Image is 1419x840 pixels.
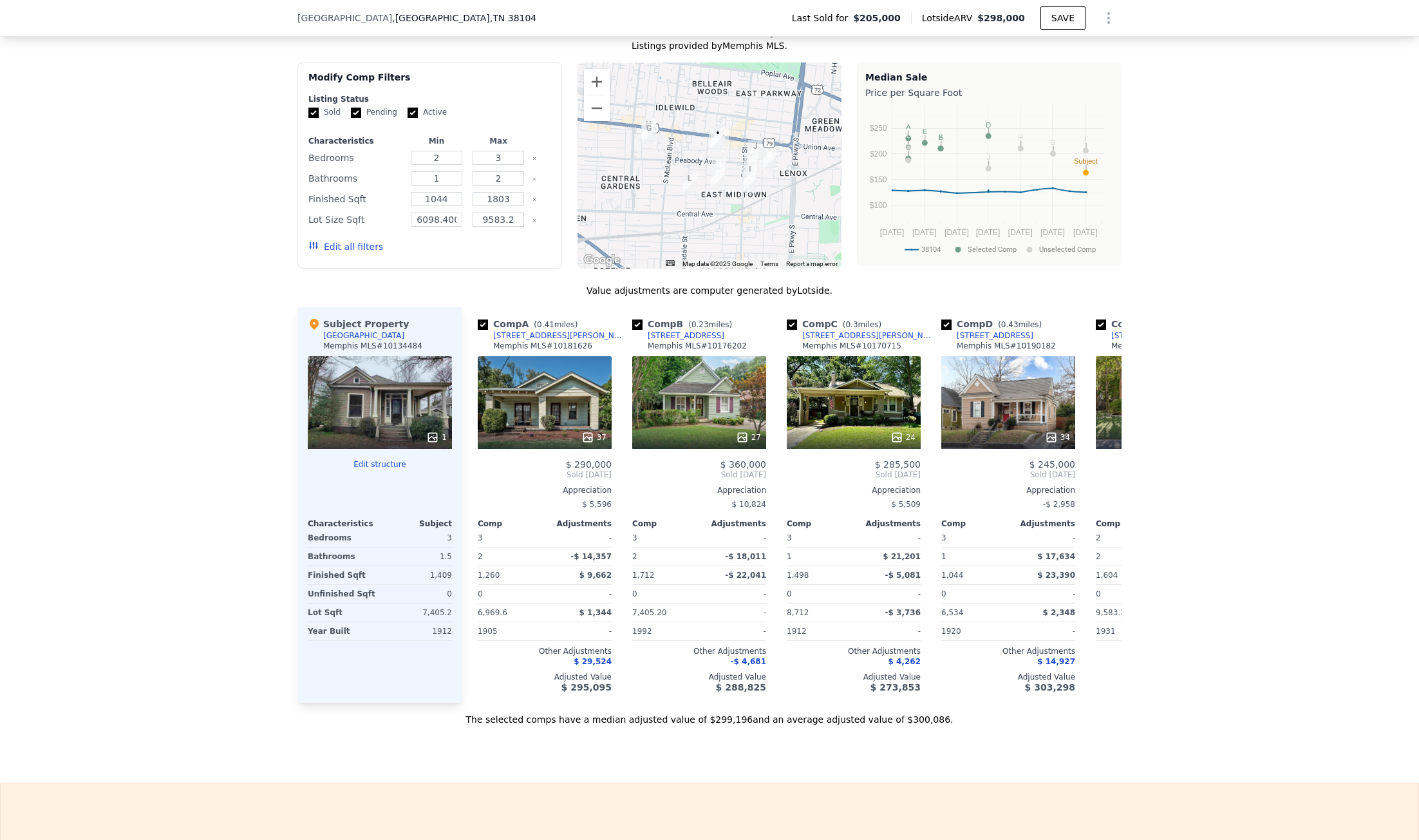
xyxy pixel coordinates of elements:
button: Edit structure [308,459,452,470]
span: $ 295,095 [561,682,612,692]
input: Active [408,108,418,118]
span: 1,498 [787,571,809,580]
div: 2030 Linden Ave [711,126,725,148]
div: 226 Summitt St [748,140,762,162]
div: 2241 Tunis Ave [762,148,776,170]
span: Sold [DATE] [787,470,921,480]
span: $ 5,596 [582,500,612,509]
div: Bathrooms [308,169,403,187]
span: $205,000 [853,12,901,24]
div: - [702,585,766,603]
text: Selected Comp [968,245,1017,254]
text: [DATE] [912,228,937,237]
span: 3 [787,533,792,542]
span: $ 10,824 [732,500,766,509]
span: 1,712 [632,571,654,580]
span: 6,969.6 [478,608,507,617]
span: , [GEOGRAPHIC_DATA] [392,12,536,24]
div: 1 [787,548,851,566]
text: $150 [870,175,887,184]
span: -$ 14,357 [570,552,612,561]
span: $ 290,000 [566,459,612,470]
a: Terms (opens in new tab) [760,260,778,267]
span: 0.23 [691,320,709,329]
div: Lot Size Sqft [308,211,403,229]
div: - [547,529,612,547]
div: [STREET_ADDRESS] [957,330,1033,341]
span: 3 [478,533,483,542]
button: Clear [532,218,537,223]
div: Subject Property [308,318,409,330]
div: Comp B [632,318,737,330]
div: - [856,622,921,640]
span: ( miles) [683,320,737,329]
div: [STREET_ADDRESS][PERSON_NAME] [493,330,627,341]
div: 2 [632,548,697,566]
a: [STREET_ADDRESS] [941,330,1033,341]
div: Comp [478,519,545,529]
div: Comp [1096,519,1163,529]
div: Memphis MLS # 10183542 [1111,341,1210,351]
span: -$ 18,011 [725,552,766,561]
div: Comp C [787,318,887,330]
div: Comp [941,519,1008,529]
div: 1 [941,548,1006,566]
div: Listings provided by Memphis MLS . [297,39,1122,52]
div: Appreciation [787,485,921,495]
text: [DATE] [976,228,1001,237]
label: Active [408,107,447,118]
div: [STREET_ADDRESS] [648,330,724,341]
span: ( miles) [993,320,1047,329]
div: 2 [478,548,542,566]
text: [DATE] [944,228,969,237]
div: - [702,529,766,547]
div: - [856,585,921,603]
text: E [923,128,927,135]
button: Edit all filters [308,240,383,253]
div: 2045 Vinton Ave [712,157,726,178]
div: 2046 Linden Ave [715,127,729,149]
span: $ 1,344 [579,608,612,617]
div: 27 [736,431,761,444]
div: Finished Sqft [308,566,377,584]
span: 1,260 [478,571,500,580]
span: $298,000 [977,13,1025,23]
button: SAVE [1040,6,1085,30]
span: 8,712 [787,608,809,617]
text: F [939,133,943,141]
span: ( miles) [838,320,887,329]
div: - [702,604,766,622]
span: $ 288,825 [716,682,766,692]
span: 0.41 [537,320,554,329]
span: 0.3 [845,320,858,329]
div: - [547,622,612,640]
a: [STREET_ADDRESS][PERSON_NAME] [787,330,936,341]
button: Keyboard shortcuts [666,260,675,266]
span: 3 [632,533,637,542]
span: Map data ©2025 Google [682,260,753,267]
div: Subject [380,519,452,529]
a: Report a map error [786,260,838,267]
div: Median Sale [865,71,1113,84]
span: -$ 2,958 [1043,500,1075,509]
span: -$ 5,081 [885,571,921,580]
div: Comp A [478,318,583,330]
div: Adjustments [1008,519,1075,529]
div: Other Adjustments [632,646,766,656]
div: Year Built [308,622,377,640]
span: $ 285,500 [875,459,921,470]
div: Appreciation [632,485,766,495]
div: 34 [1045,431,1070,444]
div: Other Adjustments [787,646,921,656]
button: Clear [532,197,537,202]
div: Adjusted Value [941,672,1075,682]
div: Finished Sqft [308,190,403,208]
span: 1,604 [1096,571,1118,580]
span: 0.43 [1001,320,1019,329]
div: Memphis MLS # 10181626 [493,341,592,351]
div: Adjustments [545,519,612,529]
div: 24 [890,431,916,444]
span: $ 2,348 [1043,608,1075,617]
div: 2027 Linden Ave [709,130,723,152]
span: $ 360,000 [720,459,766,470]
